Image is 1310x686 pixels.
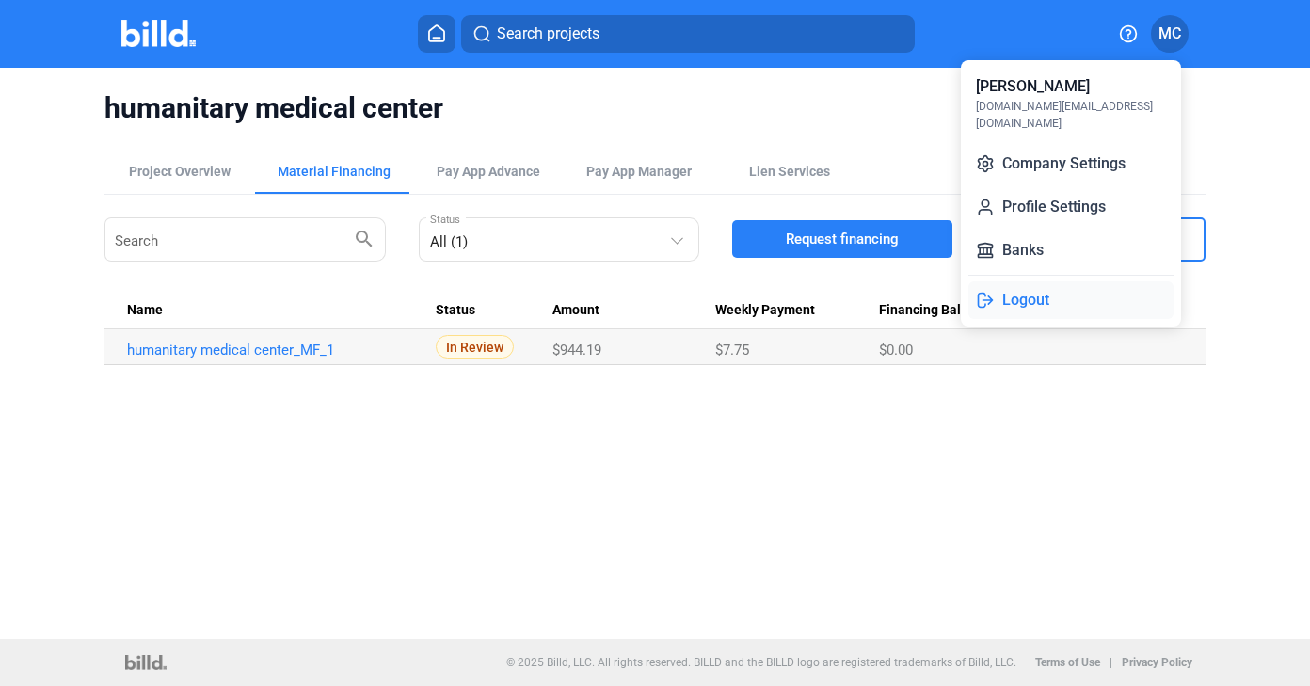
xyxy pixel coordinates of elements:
[968,145,1174,183] button: Company Settings
[968,281,1174,319] button: Logout
[968,188,1174,226] button: Profile Settings
[976,98,1166,132] div: [DOMAIN_NAME][EMAIL_ADDRESS][DOMAIN_NAME]
[968,231,1174,269] button: Banks
[976,75,1090,98] div: [PERSON_NAME]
